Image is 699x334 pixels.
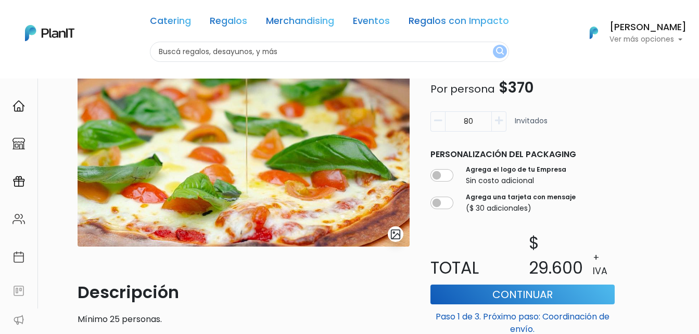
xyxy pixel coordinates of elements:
img: home-e721727adea9d79c4d83392d1f703f7f8bce08238fde08b1acbfd93340b81755.svg [12,100,25,112]
button: PlanIt Logo [PERSON_NAME] Ver más opciones [576,19,687,46]
div: ¿Necesitás ayuda? [54,10,150,30]
p: invitados [515,115,548,136]
span: Por persona [430,82,495,96]
p: $ 29.600 [529,230,593,280]
img: campaigns-02234683943229c281be62815700db0a1741e53638e28bf9629b52c665b00959.svg [12,175,25,188]
label: Agrega el logo de tu Empresa [466,165,566,174]
h6: [PERSON_NAME] [609,23,687,32]
p: Total [424,255,523,280]
a: Regalos con Impacto [409,17,509,29]
img: calendar-87d922413cdce8b2cf7b7f5f62616a5cf9e4887200fb71536465627b3292af00.svg [12,251,25,263]
input: Buscá regalos, desayunos, y más [150,42,509,62]
a: Merchandising [266,17,334,29]
img: people-662611757002400ad9ed0e3c099ab2801c6687ba6c219adb57efc949bc21e19d.svg [12,213,25,225]
img: search_button-432b6d5273f82d61273b3651a40e1bd1b912527efae98b1b7a1b2c0702e16a8d.svg [496,47,504,57]
img: WhatsApp_Image_2019-08-05_at_18.40.07__1_.jpeg [78,22,410,247]
img: PlanIt Logo [582,21,605,44]
img: gallery-light [390,228,402,240]
img: feedback-78b5a0c8f98aac82b08bfc38622c3050aee476f2c9584af64705fc4e61158814.svg [12,285,25,297]
img: partners-52edf745621dab592f3b2c58e3bca9d71375a7ef29c3b500c9f145b62cc070d4.svg [12,314,25,326]
p: Sin costo adicional [466,175,566,186]
span: $370 [499,78,533,98]
p: Personalización del packaging [430,148,615,161]
button: Continuar [430,285,615,304]
a: Eventos [353,17,390,29]
a: Catering [150,17,191,29]
img: marketplace-4ceaa7011d94191e9ded77b95e3339b90024bf715f7c57f8cf31f2d8c509eaba.svg [12,137,25,150]
img: PlanIt Logo [25,25,74,41]
a: Regalos [210,17,247,29]
p: Ver más opciones [609,36,687,43]
label: Agrega una tarjeta con mensaje [466,192,576,202]
p: + IVA [593,251,615,278]
p: Descripción [78,280,410,305]
p: Mínimo 25 personas. [78,313,410,326]
p: ($ 30 adicionales) [466,203,576,214]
